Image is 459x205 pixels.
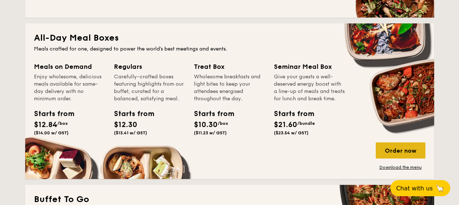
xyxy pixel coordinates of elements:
[274,73,345,102] div: Give your guests a well-deserved energy boost with a line-up of meals and treats for lunch and br...
[274,61,345,72] div: Seminar Meal Box
[57,121,68,126] span: /box
[34,73,105,102] div: Enjoy wholesome, delicious meals available for same-day delivery with no minimum order.
[114,61,185,72] div: Regulars
[34,45,425,53] div: Meals crafted for one, designed to power the world's best meetings and events.
[376,164,425,170] a: Download the menu
[194,130,227,135] span: ($11.23 w/ GST)
[376,142,425,159] div: Order now
[436,184,444,193] span: 🦙
[218,121,228,126] span: /box
[390,180,450,196] button: Chat with us🦙
[114,120,137,129] span: $12.30
[396,185,433,192] span: Chat with us
[194,108,227,119] div: Starts from
[114,108,147,119] div: Starts from
[274,130,309,135] span: ($23.54 w/ GST)
[194,73,265,102] div: Wholesome breakfasts and light bites to keep your attendees energised throughout the day.
[194,61,265,72] div: Treat Box
[114,73,185,102] div: Carefully-crafted boxes featuring highlights from our buffet, curated for a balanced, satisfying ...
[34,130,69,135] span: ($14.00 w/ GST)
[194,120,218,129] span: $10.30
[34,120,57,129] span: $12.84
[114,130,147,135] span: ($13.41 w/ GST)
[274,108,307,119] div: Starts from
[274,120,297,129] span: $21.60
[34,61,105,72] div: Meals on Demand
[34,32,425,44] h2: All-Day Meal Boxes
[297,121,315,126] span: /bundle
[34,108,67,119] div: Starts from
